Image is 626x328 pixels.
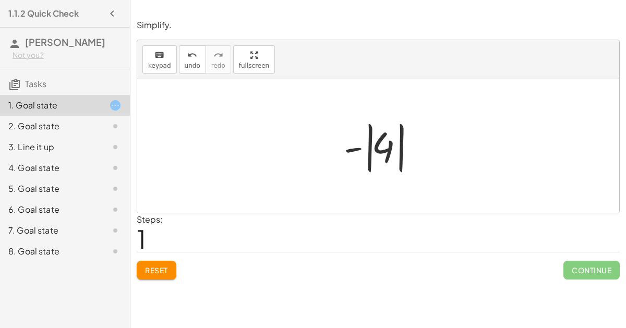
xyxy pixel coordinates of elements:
[8,120,92,132] div: 2. Goal state
[109,162,122,174] i: Task not started.
[154,49,164,62] i: keyboard
[8,99,92,112] div: 1. Goal state
[8,245,92,258] div: 8. Goal state
[13,50,122,60] div: Not you?
[233,45,275,74] button: fullscreen
[109,120,122,132] i: Task not started.
[109,183,122,195] i: Task not started.
[25,78,46,89] span: Tasks
[148,62,171,69] span: keypad
[8,183,92,195] div: 5. Goal state
[142,45,177,74] button: keyboardkeypad
[137,261,176,280] button: Reset
[137,19,620,31] p: Simplify.
[137,223,146,254] span: 1
[8,141,92,153] div: 3. Line it up
[185,62,200,69] span: undo
[109,203,122,216] i: Task not started.
[179,45,206,74] button: undoundo
[213,49,223,62] i: redo
[137,214,163,225] label: Steps:
[109,224,122,237] i: Task not started.
[206,45,231,74] button: redoredo
[211,62,225,69] span: redo
[8,7,79,20] h4: 1.1.2 Quick Check
[187,49,197,62] i: undo
[239,62,269,69] span: fullscreen
[8,203,92,216] div: 6. Goal state
[109,245,122,258] i: Task not started.
[145,265,168,275] span: Reset
[109,141,122,153] i: Task not started.
[25,36,105,48] span: [PERSON_NAME]
[109,99,122,112] i: Task started.
[8,162,92,174] div: 4. Goal state
[8,224,92,237] div: 7. Goal state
